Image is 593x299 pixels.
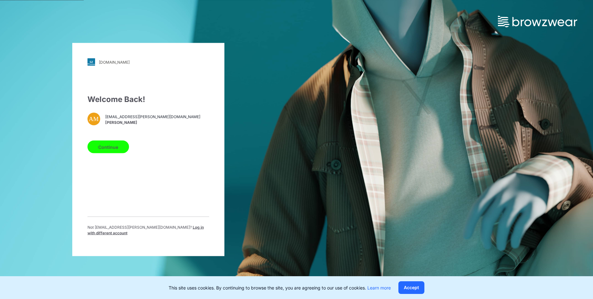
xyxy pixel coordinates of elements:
img: svg+xml;base64,PHN2ZyB3aWR0aD0iMjgiIGhlaWdodD0iMjgiIHZpZXdCb3g9IjAgMCAyOCAyOCIgZmlsbD0ibm9uZSIgeG... [87,58,95,66]
button: Continue [87,141,129,153]
a: Learn more [367,285,391,290]
a: [DOMAIN_NAME] [87,58,209,66]
div: Welcome Back! [87,94,209,105]
button: Accept [398,281,424,294]
p: Not [EMAIL_ADDRESS][PERSON_NAME][DOMAIN_NAME] ? [87,225,209,236]
p: This site uses cookies. By continuing to browse the site, you are agreeing to our use of cookies. [169,284,391,291]
div: [DOMAIN_NAME] [99,60,130,64]
span: [PERSON_NAME] [105,119,200,125]
img: browzwear-logo.73288ffb.svg [498,16,577,27]
span: [EMAIL_ADDRESS][PERSON_NAME][DOMAIN_NAME] [105,114,200,119]
div: AM [87,113,100,125]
